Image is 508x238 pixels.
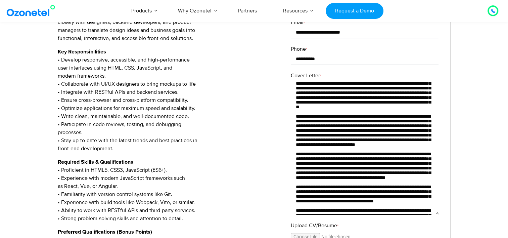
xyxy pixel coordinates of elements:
label: Email [291,18,438,27]
strong: Required Skills & Qualifications [58,159,133,165]
label: Phone [291,45,438,53]
strong: Key Responsibilities [58,49,106,54]
label: Upload CV/Resume [291,222,438,230]
strong: Preferred Qualifications (Bonus Points) [58,229,152,235]
a: Request a Demo [326,3,383,19]
label: Cover Letter [291,72,438,80]
p: • Proficient in HTML5, CSS3, JavaScript (ES6+). • Experience with modern JavaScript frameworks su... [58,158,269,223]
p: • Develop responsive, accessible, and high-performance user interfaces using HTML, CSS, JavaScrip... [58,48,269,153]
